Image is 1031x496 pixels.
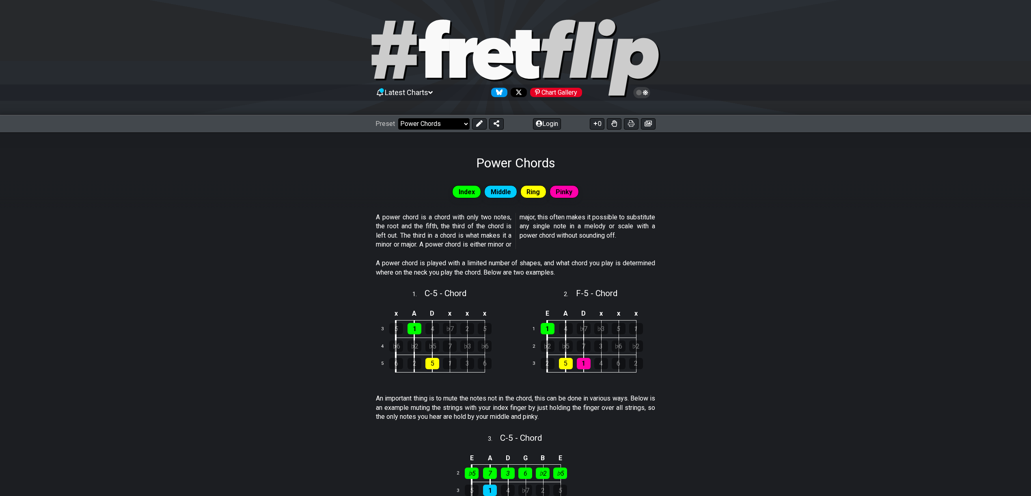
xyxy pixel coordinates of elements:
td: 4 [376,338,396,355]
div: 4 [425,323,439,334]
div: 5 [478,323,492,334]
div: ♭5 [559,340,573,352]
td: 2 [452,465,472,482]
button: 0 [590,118,604,130]
div: ♭5 [425,340,439,352]
p: A power chord is played with a limited number of shapes, and what chord you play is determined wh... [376,259,655,277]
td: x [610,307,627,321]
td: B [534,451,552,465]
div: 2 [629,358,643,369]
a: Follow #fretflip at Bluesky [488,88,507,97]
td: D [499,451,517,465]
button: Print [624,118,638,130]
span: Middle [491,186,511,198]
td: D [423,307,441,321]
span: Pinky [556,186,572,198]
td: E [538,307,557,321]
td: 5 [376,355,396,373]
span: Latest Charts [385,88,428,97]
div: 6 [389,358,403,369]
td: 3 [528,355,547,373]
button: Create image [641,118,656,130]
div: 6 [518,468,532,479]
div: 6 [612,358,626,369]
td: x [627,307,645,321]
span: 2 . [564,290,576,299]
div: 5 [612,323,626,334]
span: Index [459,186,475,198]
div: 7 [483,468,497,479]
div: 1 [541,323,554,334]
div: ♭6 [389,340,403,352]
div: ♭5 [465,468,479,479]
div: 7 [443,340,457,352]
button: Login [533,118,561,130]
td: 3 [376,321,396,338]
button: Edit Preset [472,118,487,130]
div: Chart Gallery [530,88,582,97]
div: 2 [536,485,550,496]
div: 5 [559,358,573,369]
div: ♭7 [443,323,457,334]
span: F - 5 - Chord [576,288,617,298]
div: 2 [460,323,474,334]
td: 2 [528,338,547,355]
td: x [476,307,494,321]
button: Share Preset [489,118,504,130]
select: Preset [398,118,470,130]
td: x [459,307,476,321]
div: ♭3 [594,323,608,334]
div: ♭2 [408,340,421,352]
div: ♭2 [629,340,643,352]
div: ♭7 [518,485,532,496]
span: Toggle light / dark theme [637,89,647,96]
button: Toggle Dexterity for all fretkits [607,118,621,130]
div: 5 [389,323,403,334]
div: 5 [425,358,439,369]
h1: Power Chords [476,155,555,171]
div: 3 [501,468,515,479]
span: Ring [526,186,540,198]
div: 1 [577,358,591,369]
td: D [575,307,593,321]
div: 2 [408,358,421,369]
div: 5 [465,485,479,496]
div: 1 [408,323,421,334]
div: 3 [460,358,474,369]
td: E [552,451,569,465]
td: A [556,307,575,321]
a: Follow #fretflip at X [507,88,527,97]
div: ♭2 [541,340,554,352]
span: 3 . [488,435,500,444]
div: ♭7 [577,323,591,334]
div: 1 [483,485,497,496]
td: 1 [528,321,547,338]
p: An important thing is to mute the notes not in the chord, this can be done in various ways. Below... [376,394,655,421]
div: ♭6 [612,340,626,352]
p: A power chord is a chord with only two notes, the root and the fifth, the third of the chord is l... [376,213,655,249]
div: ♭6 [478,340,492,352]
div: 4 [501,485,515,496]
span: Preset [375,120,395,128]
div: 3 [594,340,608,352]
div: 1 [443,358,457,369]
td: x [592,307,610,321]
div: 2 [541,358,554,369]
div: 4 [559,323,573,334]
td: A [481,451,499,465]
div: 4 [594,358,608,369]
span: 1 . [412,290,425,299]
div: 6 [478,358,492,369]
td: x [441,307,459,321]
td: E [462,451,481,465]
td: A [405,307,424,321]
div: ♭3 [460,340,474,352]
div: ♭5 [553,468,567,479]
span: C - 5 - Chord [425,288,466,298]
div: ♭2 [536,468,550,479]
span: C - 5 - Chord [500,433,542,443]
td: G [517,451,534,465]
div: 7 [577,340,591,352]
div: 5 [553,485,567,496]
div: 1 [629,323,643,334]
